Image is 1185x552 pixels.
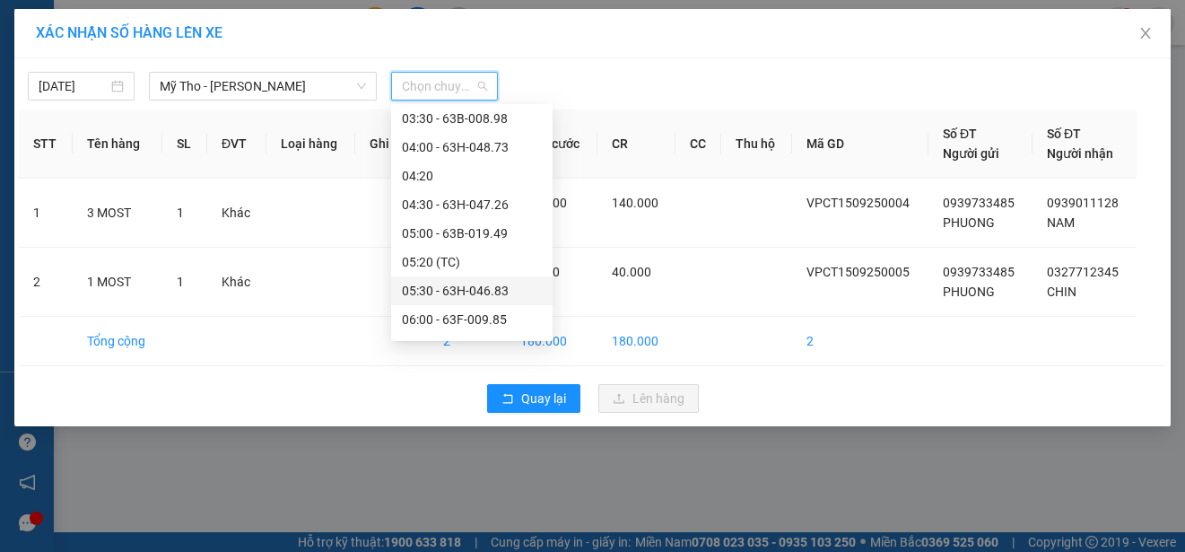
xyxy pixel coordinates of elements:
th: SL [162,110,207,179]
span: 0939733485 [943,196,1015,210]
span: 140.000 [612,196,658,210]
th: ĐVT [207,110,266,179]
th: CC [675,110,722,179]
td: 1 MOST [73,248,162,317]
span: VPCT1509250004 [806,196,910,210]
span: down [356,81,367,92]
input: 15/09/2025 [39,76,108,96]
span: 0939011128 [1047,196,1119,210]
div: 03:30 - 63B-008.98 [402,109,542,128]
td: Khác [207,179,266,248]
span: XÁC NHẬN SỐ HÀNG LÊN XE [36,24,222,41]
span: close [1138,26,1153,40]
th: Mã GD [792,110,928,179]
th: Loại hàng [266,110,354,179]
div: 04:30 - 63H-047.26 [402,195,542,215]
span: CHIN [1047,285,1076,299]
td: 3 MOST [73,179,162,248]
td: 1 [19,179,73,248]
span: 40.000 [612,265,651,279]
th: STT [19,110,73,179]
button: Close [1120,9,1171,59]
span: VPCT1509250005 [806,265,910,279]
span: PHUONG [943,215,995,230]
span: Chọn chuyến [402,73,487,100]
span: 0939733485 [943,265,1015,279]
span: NAM [1047,215,1075,230]
div: 04:00 - 63H-048.73 [402,137,542,157]
div: 06:00 - 63F-009.85 [402,310,542,329]
td: 2 [19,248,73,317]
span: Số ĐT [943,127,977,141]
div: 05:00 - 63B-019.49 [402,223,542,243]
span: 1 [177,275,184,289]
div: 04:20 [402,166,542,186]
span: Quay lại [521,389,566,408]
div: 05:20 (TC) [402,252,542,272]
span: Mỹ Tho - Hồ Chí Minh [160,73,366,100]
span: rollback [501,392,514,407]
span: Số ĐT [1047,127,1081,141]
th: Thu hộ [721,110,792,179]
span: Người nhận [1047,146,1113,161]
td: 180.000 [597,317,675,366]
div: 05:30 - 63H-046.83 [402,281,542,301]
th: Ghi chú [355,110,430,179]
span: PHUONG [943,285,995,299]
td: 2 [429,317,506,366]
button: uploadLên hàng [598,384,699,413]
span: 0327712345 [1047,265,1119,279]
td: Tổng cộng [73,317,162,366]
span: Người gửi [943,146,999,161]
td: 2 [792,317,928,366]
span: 1 [177,206,184,220]
th: CR [597,110,675,179]
th: Tên hàng [73,110,162,179]
td: Khác [207,248,266,317]
td: 180.000 [506,317,597,366]
button: rollbackQuay lại [487,384,580,413]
